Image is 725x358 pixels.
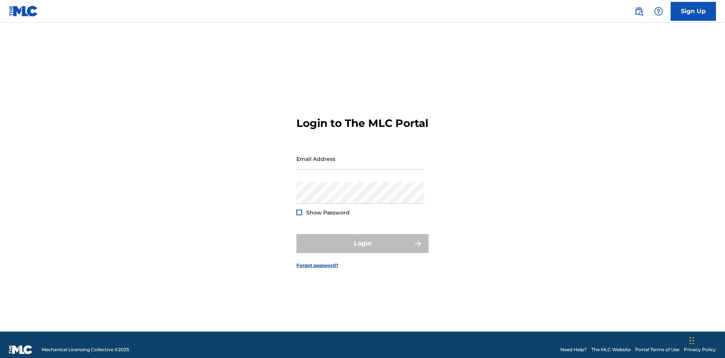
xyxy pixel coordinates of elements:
[296,117,428,130] h3: Login to The MLC Portal
[631,4,646,19] a: Public Search
[9,6,38,17] img: MLC Logo
[635,346,679,353] a: Portal Terms of Use
[690,329,694,352] div: Drag
[654,7,663,16] img: help
[306,209,350,216] span: Show Password
[651,4,666,19] div: Help
[296,262,338,269] a: Forgot password?
[42,346,129,353] span: Mechanical Licensing Collective © 2025
[634,7,643,16] img: search
[591,346,631,353] a: The MLC Website
[9,345,32,354] img: logo
[684,346,716,353] a: Privacy Policy
[560,346,587,353] a: Need Help?
[671,2,716,21] a: Sign Up
[687,322,725,358] iframe: Chat Widget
